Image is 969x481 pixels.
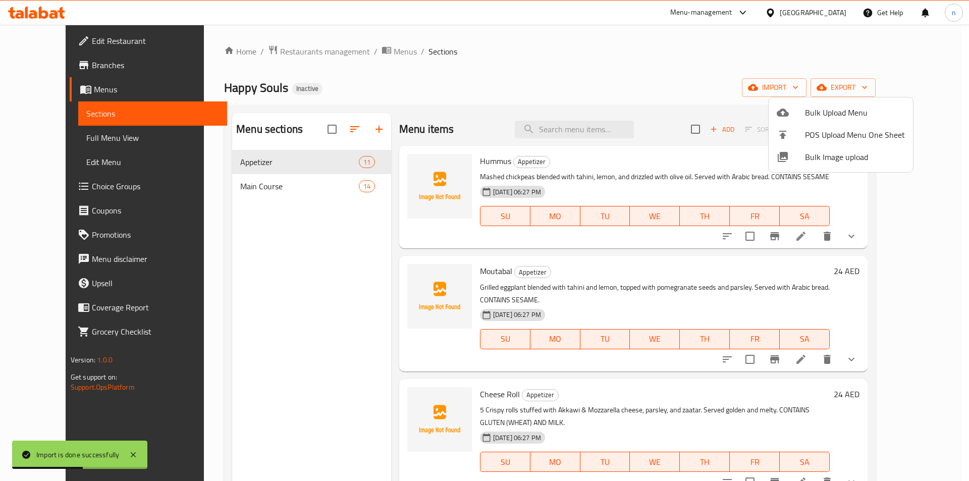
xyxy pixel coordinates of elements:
[769,124,913,146] li: POS Upload Menu One Sheet
[36,449,119,460] div: Import is done successfully
[769,101,913,124] li: Upload bulk menu
[805,106,905,119] span: Bulk Upload Menu
[805,129,905,141] span: POS Upload Menu One Sheet
[805,151,905,163] span: Bulk Image upload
